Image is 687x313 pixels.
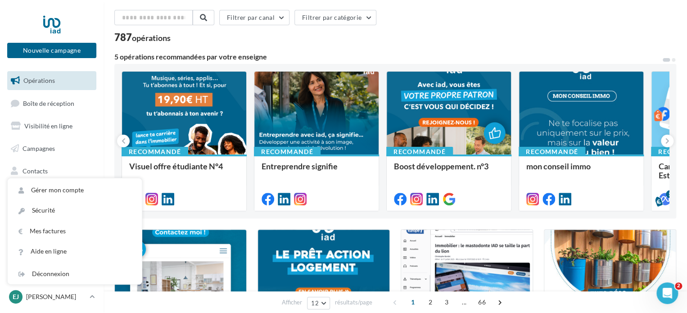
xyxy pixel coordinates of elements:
p: [PERSON_NAME] [26,292,86,301]
div: Recommandé [386,147,453,157]
span: résultats/page [335,298,372,307]
a: Boîte de réception [5,94,98,113]
a: Mes factures [8,221,142,241]
a: Contacts [5,162,98,181]
div: Recommandé [254,147,321,157]
span: Boost développement. n°3 [394,161,488,171]
span: Afficher [282,298,302,307]
div: Déconnexion [8,264,142,284]
a: EJ [PERSON_NAME] [7,288,96,305]
a: Sécurité [8,200,142,221]
span: 66 [475,295,489,309]
span: 2 [423,295,438,309]
span: Opérations [23,77,55,84]
a: Calendrier [5,206,98,225]
div: Recommandé [519,147,585,157]
a: Campagnes [5,139,98,158]
button: 12 [307,297,330,309]
a: Gérer mon compte [8,180,142,200]
span: 2 [675,282,682,290]
div: 5 [666,190,674,198]
span: Boîte de réception [23,99,74,107]
span: 1 [406,295,420,309]
a: Médiathèque [5,184,98,203]
button: Filtrer par catégorie [294,10,376,25]
div: 5 opérations recommandées par votre enseigne [114,53,662,60]
span: mon conseil immo [526,161,591,171]
span: Visibilité en ligne [24,122,72,130]
span: 12 [311,299,319,307]
span: Campagnes [23,145,55,152]
div: opérations [132,34,171,42]
span: 3 [439,295,454,309]
span: Entreprendre signifie [262,161,338,171]
span: EJ [13,292,19,301]
span: Visuel offre étudiante N°4 [129,161,223,171]
button: Nouvelle campagne [7,43,96,58]
a: Opérations [5,71,98,90]
div: Recommandé [122,147,188,157]
span: Contacts [23,167,48,174]
a: Visibilité en ligne [5,117,98,136]
iframe: Intercom live chat [656,282,678,304]
div: 787 [114,32,171,42]
span: ... [457,295,471,309]
button: Filtrer par canal [219,10,289,25]
a: Aide en ligne [8,241,142,262]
